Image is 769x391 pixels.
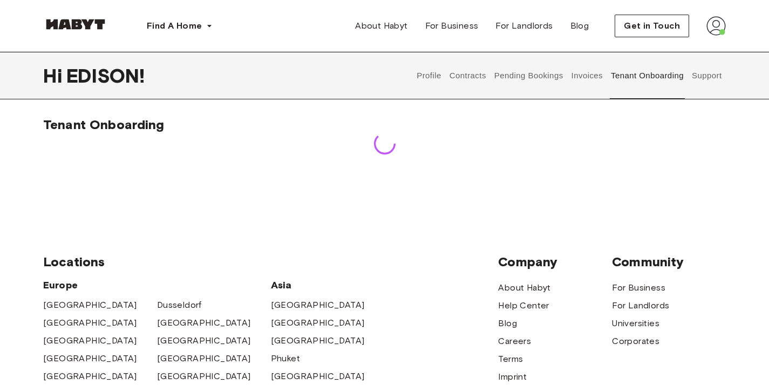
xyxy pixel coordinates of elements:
[706,16,726,36] img: avatar
[271,316,365,329] a: [GEOGRAPHIC_DATA]
[346,15,416,37] a: About Habyt
[416,52,443,99] button: Profile
[498,281,550,294] a: About Habyt
[570,52,604,99] button: Invoices
[157,334,251,347] a: [GEOGRAPHIC_DATA]
[43,254,498,270] span: Locations
[624,19,680,32] span: Get in Touch
[612,281,665,294] a: For Business
[495,19,553,32] span: For Landlords
[147,19,202,32] span: Find A Home
[271,279,385,292] span: Asia
[43,299,137,312] a: [GEOGRAPHIC_DATA]
[448,52,487,99] button: Contracts
[615,15,689,37] button: Get in Touch
[271,352,300,365] a: Phuket
[498,353,523,366] a: Terms
[425,19,479,32] span: For Business
[690,52,723,99] button: Support
[498,254,612,270] span: Company
[157,352,251,365] a: [GEOGRAPHIC_DATA]
[43,279,271,292] span: Europe
[413,52,726,99] div: user profile tabs
[43,352,137,365] a: [GEOGRAPHIC_DATA]
[562,15,598,37] a: Blog
[271,334,365,347] a: [GEOGRAPHIC_DATA]
[417,15,487,37] a: For Business
[43,117,165,132] span: Tenant Onboarding
[138,15,221,37] button: Find A Home
[498,317,517,330] a: Blog
[43,316,137,329] a: [GEOGRAPHIC_DATA]
[498,335,531,348] a: Careers
[498,370,527,383] a: Imprint
[43,334,137,347] a: [GEOGRAPHIC_DATA]
[610,52,685,99] button: Tenant Onboarding
[43,19,108,30] img: Habyt
[271,299,365,312] a: [GEOGRAPHIC_DATA]
[498,299,549,312] a: Help Center
[355,19,407,32] span: About Habyt
[612,335,659,348] a: Corporates
[570,19,589,32] span: Blog
[612,317,659,330] a: Universities
[43,64,66,87] span: Hi
[612,299,669,312] a: For Landlords
[157,370,251,383] a: [GEOGRAPHIC_DATA]
[157,299,202,312] a: Dusseldorf
[493,52,564,99] button: Pending Bookings
[43,370,137,383] a: [GEOGRAPHIC_DATA]
[157,316,251,329] a: [GEOGRAPHIC_DATA]
[487,15,561,37] a: For Landlords
[612,254,726,270] span: Community
[271,370,365,383] a: [GEOGRAPHIC_DATA]
[66,64,145,87] span: EDISON !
